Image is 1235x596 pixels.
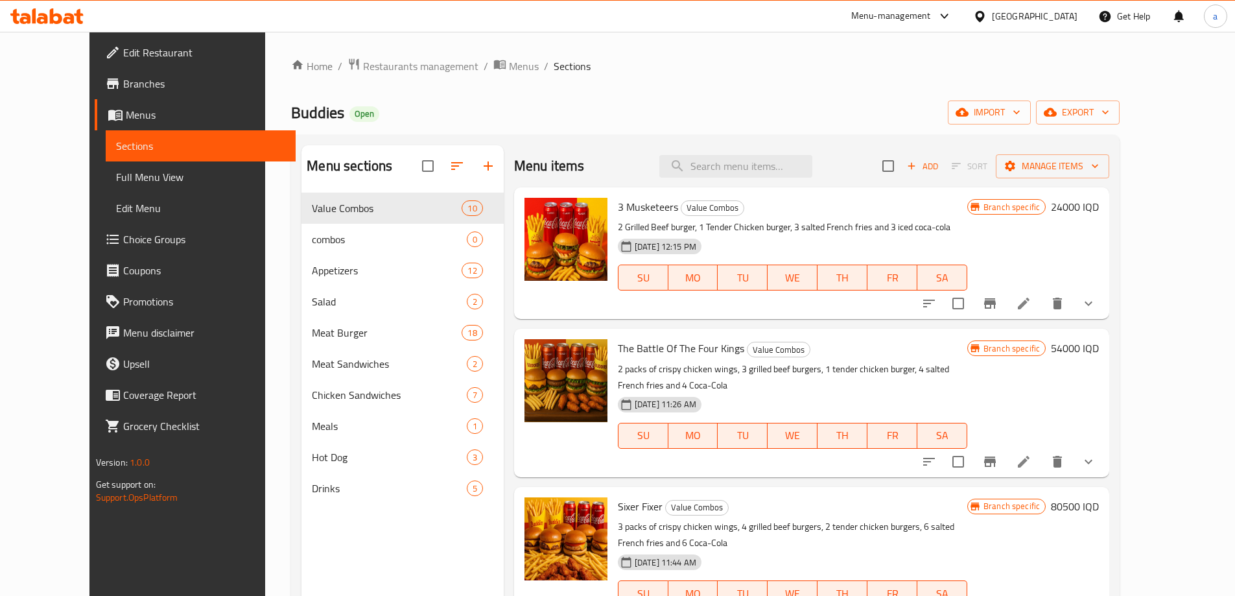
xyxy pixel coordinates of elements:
a: Menu disclaimer [95,317,296,348]
h2: Menu items [514,156,585,176]
button: MO [668,265,718,291]
span: FR [873,268,912,287]
a: Restaurants management [347,58,478,75]
span: Salad [312,294,466,309]
div: items [467,449,483,465]
span: [DATE] 12:15 PM [629,241,701,253]
button: SU [618,265,668,291]
span: 2 [467,358,482,370]
img: Sixer Fixer [524,497,607,580]
span: 2 [467,296,482,308]
span: Select section first [943,156,996,176]
a: Promotions [95,286,296,317]
span: Full Menu View [116,169,285,185]
span: 18 [462,327,482,339]
div: items [467,232,483,247]
span: SA [923,268,962,287]
span: Coverage Report [123,387,285,403]
span: Chicken Sandwiches [312,387,466,403]
span: 0 [467,233,482,246]
span: 7 [467,389,482,401]
a: Support.OpsPlatform [96,489,178,506]
div: Drinks5 [301,473,503,504]
span: Promotions [123,294,285,309]
div: Value Combos [681,200,744,216]
span: Open [349,108,379,119]
span: Meat Sandwiches [312,356,466,372]
nav: Menu sections [301,187,503,509]
div: items [467,356,483,372]
a: Edit Restaurant [95,37,296,68]
img: 3 Musketeers [524,198,607,281]
span: SU [624,268,663,287]
div: Menu-management [851,8,931,24]
span: Manage items [1006,158,1099,174]
a: Sections [106,130,296,161]
span: Menus [509,58,539,74]
div: Meat Burger [312,325,462,340]
span: TU [723,426,762,445]
span: [DATE] 11:44 AM [629,556,701,569]
span: Value Combos [681,200,744,215]
span: Sort sections [441,150,473,182]
button: Branch-specific-item [974,288,1006,319]
span: Sixer Fixer [618,497,663,516]
button: sort-choices [913,446,945,477]
span: Sections [116,138,285,154]
span: Appetizers [312,263,462,278]
span: SA [923,426,962,445]
span: 10 [462,202,482,215]
span: Drinks [312,481,466,496]
span: Buddies [291,98,344,127]
div: items [462,325,482,340]
span: TH [823,268,862,287]
svg: Show Choices [1081,454,1096,470]
div: items [462,263,482,278]
span: Edit Menu [116,200,285,216]
button: export [1036,101,1120,125]
span: TH [823,426,862,445]
div: items [462,200,482,216]
button: delete [1042,288,1073,319]
h2: Menu sections [307,156,392,176]
span: combos [312,232,466,247]
span: Select section [875,152,902,180]
a: Coverage Report [95,379,296,411]
a: Menus [493,58,539,75]
span: Menu disclaimer [123,325,285,340]
a: Grocery Checklist [95,411,296,442]
a: Menus [95,99,296,130]
span: MO [674,268,713,287]
input: search [659,155,812,178]
span: SU [624,426,663,445]
span: Select to update [945,290,972,317]
span: Value Combos [312,200,462,216]
svg: Show Choices [1081,296,1096,311]
span: Meals [312,418,466,434]
button: Add [902,156,943,176]
a: Coupons [95,255,296,286]
a: Branches [95,68,296,99]
button: TU [718,423,768,449]
div: Meat Burger18 [301,317,503,348]
span: Grocery Checklist [123,418,285,434]
span: export [1046,104,1109,121]
span: Version: [96,454,128,471]
span: Value Combos [666,500,728,515]
span: 1.0.0 [130,454,150,471]
button: FR [867,265,917,291]
span: Add [905,159,940,174]
div: Hot Dog3 [301,442,503,473]
span: WE [773,426,812,445]
span: The Battle Of The Four Kings [618,339,744,358]
p: 2 Grilled Beef burger, 1 Tender Chicken burger, 3 salted French fries and 3 iced coca-cola [618,219,967,235]
button: import [948,101,1031,125]
p: 2 packs of crispy chicken wings, 3 grilled beef burgers, 1 tender chicken burger, 4 salted French... [618,361,967,394]
span: [DATE] 11:26 AM [629,398,701,411]
span: WE [773,268,812,287]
